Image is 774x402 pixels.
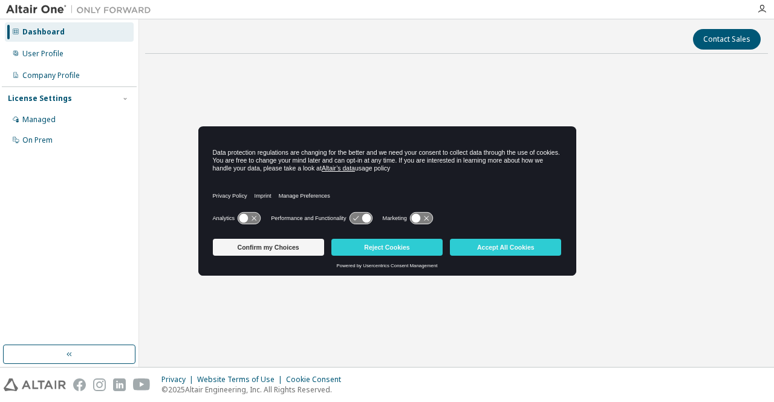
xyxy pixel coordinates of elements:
div: On Prem [22,135,53,145]
div: Dashboard [22,27,65,37]
img: altair_logo.svg [4,378,66,391]
img: youtube.svg [133,378,151,391]
div: License Settings [8,94,72,103]
div: Cookie Consent [286,375,348,384]
button: Contact Sales [693,29,761,50]
img: instagram.svg [93,378,106,391]
div: Managed [22,115,56,125]
p: © 2025 Altair Engineering, Inc. All Rights Reserved. [161,384,348,395]
div: User Profile [22,49,63,59]
div: Company Profile [22,71,80,80]
img: facebook.svg [73,378,86,391]
img: Altair One [6,4,157,16]
div: Website Terms of Use [197,375,286,384]
div: Privacy [161,375,197,384]
img: linkedin.svg [113,378,126,391]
